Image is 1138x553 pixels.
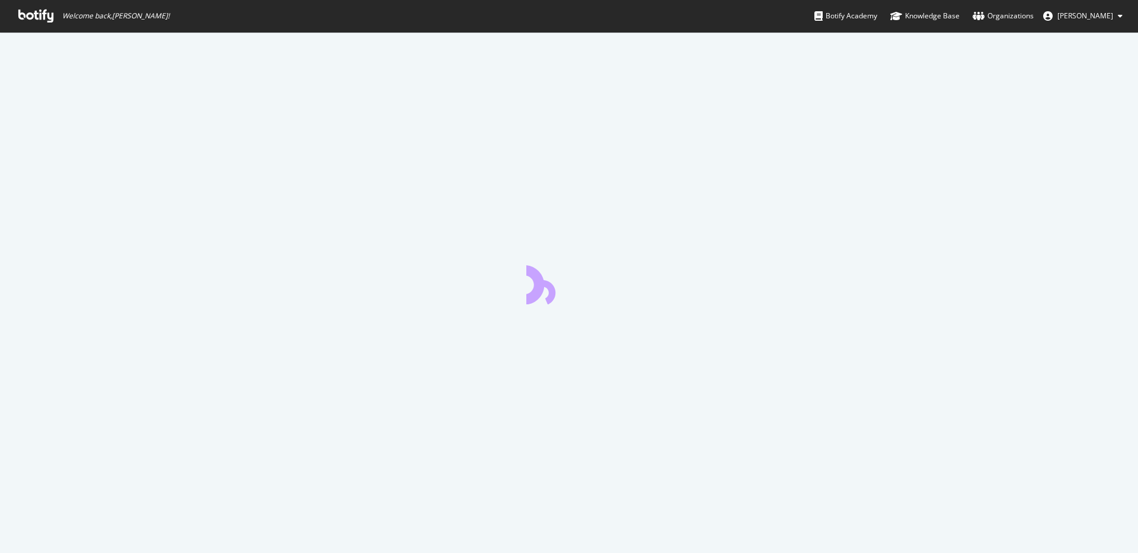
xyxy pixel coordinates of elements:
[814,10,877,22] div: Botify Academy
[526,262,612,304] div: animation
[973,10,1034,22] div: Organizations
[1034,7,1132,25] button: [PERSON_NAME]
[62,11,170,21] span: Welcome back, [PERSON_NAME] !
[890,10,960,22] div: Knowledge Base
[1057,11,1113,21] span: Chris Pitcher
